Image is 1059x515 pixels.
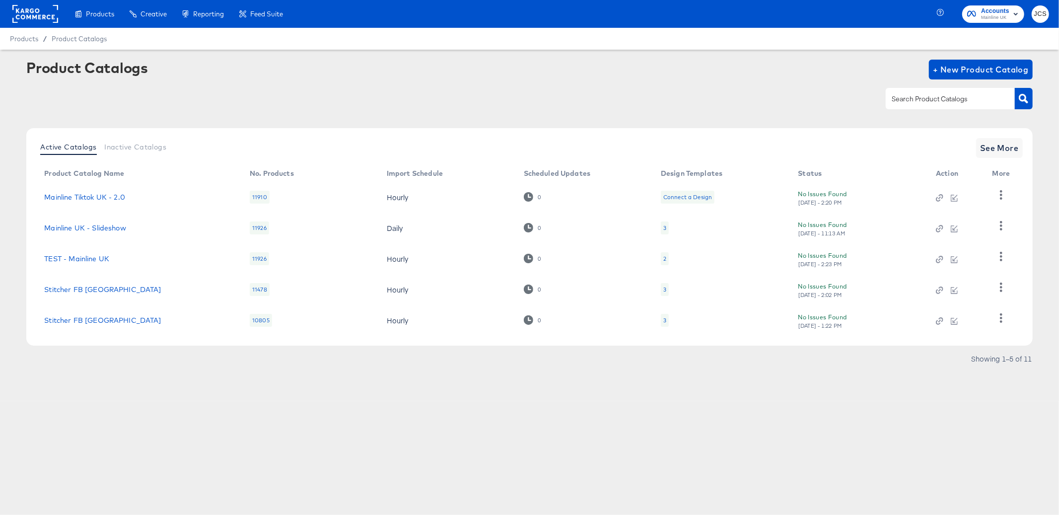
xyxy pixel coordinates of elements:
[86,10,114,18] span: Products
[981,14,1009,22] span: Mainline UK
[250,169,294,177] div: No. Products
[661,314,669,327] div: 3
[524,223,541,232] div: 0
[928,166,984,182] th: Action
[524,192,541,202] div: 0
[387,169,443,177] div: Import Schedule
[193,10,224,18] span: Reporting
[379,243,516,274] td: Hourly
[250,10,283,18] span: Feed Suite
[980,141,1019,155] span: See More
[976,138,1023,158] button: See More
[141,10,167,18] span: Creative
[26,60,147,75] div: Product Catalogs
[929,60,1033,79] button: + New Product Catalog
[663,255,666,263] div: 2
[981,6,1009,16] span: Accounts
[537,317,541,324] div: 0
[537,255,541,262] div: 0
[663,224,666,232] div: 3
[250,283,270,296] div: 11478
[524,254,541,263] div: 0
[661,283,669,296] div: 3
[663,286,666,294] div: 3
[250,221,269,234] div: 11926
[537,286,541,293] div: 0
[44,286,161,294] a: Stitcher FB [GEOGRAPHIC_DATA]
[663,316,666,324] div: 3
[379,213,516,243] td: Daily
[663,193,712,201] div: Connect a Design
[661,191,714,204] div: Connect a Design
[379,182,516,213] td: Hourly
[44,316,161,324] a: Stitcher FB [GEOGRAPHIC_DATA]
[661,169,722,177] div: Design Templates
[44,193,125,201] a: Mainline Tiktok UK - 2.0
[44,224,126,232] a: Mainline UK - Slideshow
[1032,5,1049,23] button: JCS
[40,143,96,151] span: Active Catalogs
[1036,8,1045,20] span: JCS
[379,305,516,336] td: Hourly
[661,252,669,265] div: 2
[44,169,124,177] div: Product Catalog Name
[250,252,269,265] div: 11926
[52,35,107,43] a: Product Catalogs
[524,169,591,177] div: Scheduled Updates
[890,93,995,105] input: Search Product Catalogs
[44,255,109,263] a: TEST - Mainline UK
[933,63,1029,76] span: + New Product Catalog
[10,35,38,43] span: Products
[537,194,541,201] div: 0
[38,35,52,43] span: /
[379,274,516,305] td: Hourly
[250,191,270,204] div: 11910
[985,166,1022,182] th: More
[661,221,669,234] div: 3
[962,5,1024,23] button: AccountsMainline UK
[524,285,541,294] div: 0
[104,143,166,151] span: Inactive Catalogs
[790,166,928,182] th: Status
[524,315,541,325] div: 0
[250,314,272,327] div: 10805
[537,224,541,231] div: 0
[971,355,1033,362] div: Showing 1–5 of 11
